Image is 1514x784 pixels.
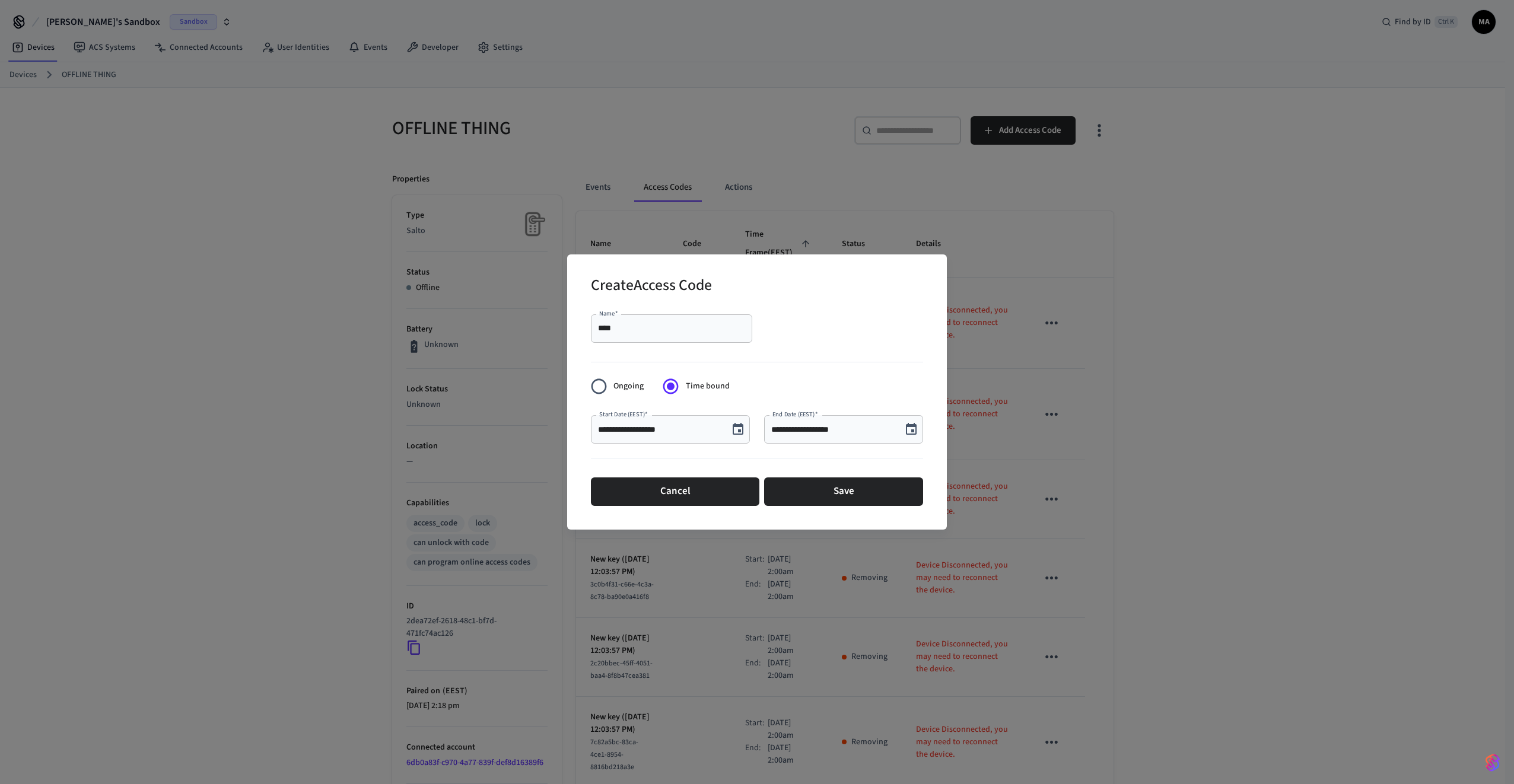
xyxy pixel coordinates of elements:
[599,309,618,318] label: Name
[686,380,730,393] span: Time bound
[591,477,759,506] button: Cancel
[1486,753,1500,772] img: SeamLogoGradient.69752ec5.svg
[599,410,648,419] label: Start Date (EEST)
[899,418,923,441] button: Choose date, selected date is Sep 11, 2025
[591,269,712,305] h2: Create Access Code
[613,380,644,393] span: Ongoing
[764,477,923,506] button: Save
[772,410,818,419] label: End Date (EEST)
[726,418,750,441] button: Choose date, selected date is Sep 11, 2025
